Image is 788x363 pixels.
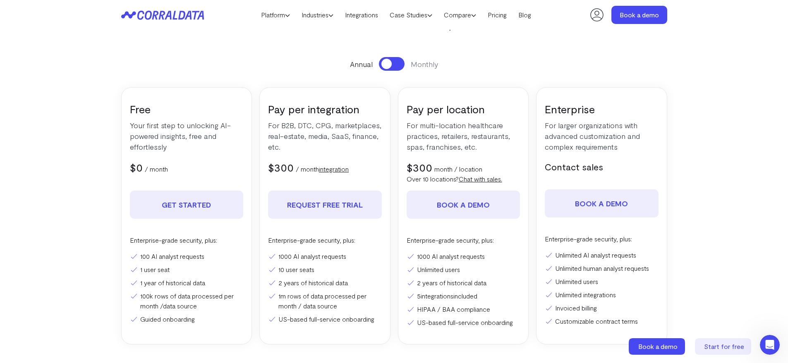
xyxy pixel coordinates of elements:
li: 1000 AI analyst requests [407,251,520,261]
li: Unlimited users [545,277,659,287]
li: 1 year of historical data [130,278,244,288]
span: Monthly [411,59,438,69]
a: Industries [296,9,339,21]
p: / month [145,164,168,174]
a: data source [163,302,197,310]
a: Book a demo [629,338,687,355]
li: 1 user seat [130,265,244,275]
li: HIPAA / BAA compliance [407,304,520,314]
li: Unlimited human analyst requests [545,263,659,273]
p: Enterprise-grade security, plus: [130,235,244,245]
h3: Free [130,102,244,116]
a: Case Studies [384,9,438,21]
li: Invoiced billing [545,303,659,313]
li: Customizable contract terms [545,316,659,326]
a: Book a demo [407,191,520,219]
p: For multi-location healthcare practices, retailers, restaurants, spas, franchises, etc. [407,120,520,152]
li: 100 AI analyst requests [130,251,244,261]
span: $300 [407,161,432,174]
p: For B2B, DTC, CPG, marketplaces, real-estate, media, SaaS, finance, etc. [268,120,382,152]
span: Start for free [704,342,744,350]
p: month / location [434,164,482,174]
h3: Pay per location [407,102,520,116]
li: 2 years of historical data [268,278,382,288]
li: 5 included [407,291,520,301]
span: Book a demo [638,342,678,350]
p: Enterprise-grade security, plus: [268,235,382,245]
p: For larger organizations with advanced customization and complex requirements [545,120,659,152]
a: Pricing [482,9,513,21]
a: Platform [255,9,296,21]
a: Compare [438,9,482,21]
li: Unlimited AI analyst requests [545,250,659,260]
li: 10 user seats [268,265,382,275]
li: US-based full-service onboarding [268,314,382,324]
a: Get Started [130,191,244,219]
span: $300 [268,161,294,174]
a: integration [319,165,349,173]
li: 100k rows of data processed per month / [130,291,244,311]
li: 2 years of historical data [407,278,520,288]
a: REQUEST FREE TRIAL [268,191,382,219]
p: / month [296,164,349,174]
li: Guided onboarding [130,314,244,324]
li: US-based full-service onboarding [407,318,520,327]
h3: Enterprise [545,102,659,116]
a: integrations [421,292,453,300]
span: $0 [130,161,143,174]
p: Over 10 locations? [407,174,520,184]
li: Unlimited users [407,265,520,275]
iframe: Intercom live chat [760,335,780,355]
h5: Contact sales [545,160,659,173]
li: Unlimited integrations [545,290,659,300]
a: Start for free [695,338,753,355]
li: 1m rows of data processed per month / data source [268,291,382,311]
li: 1000 AI analyst requests [268,251,382,261]
p: Enterprise-grade security, plus: [407,235,520,245]
a: Blog [513,9,537,21]
a: Integrations [339,9,384,21]
p: Enterprise-grade security, plus: [545,234,659,244]
a: Chat with sales. [459,175,502,183]
a: Book a demo [545,189,659,217]
p: Your first step to unlocking AI-powered insights, free and effortlessly [130,120,244,152]
a: Book a demo [611,6,667,24]
span: Annual [350,59,373,69]
h3: Pay per integration [268,102,382,116]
